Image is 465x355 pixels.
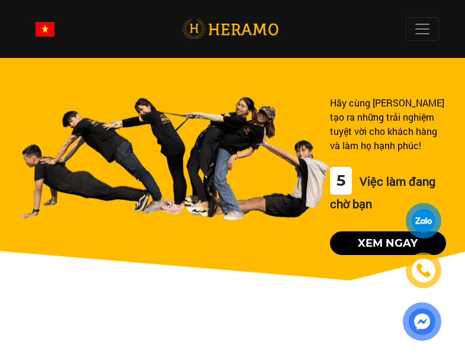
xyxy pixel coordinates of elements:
div: 5 [330,167,352,195]
img: vn-flag.png [36,22,54,37]
img: logo [182,17,278,41]
a: phone-icon [408,254,440,286]
img: phone-icon [416,263,431,278]
button: Xem ngay [330,231,446,255]
div: Hãy cùng [PERSON_NAME] tạo ra những trải nghiệm tuyệt vời cho khách hàng và làm họ hạnh phúc! [330,96,446,153]
span: Việc làm đang chờ bạn [330,173,435,211]
img: banner [19,96,330,221]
